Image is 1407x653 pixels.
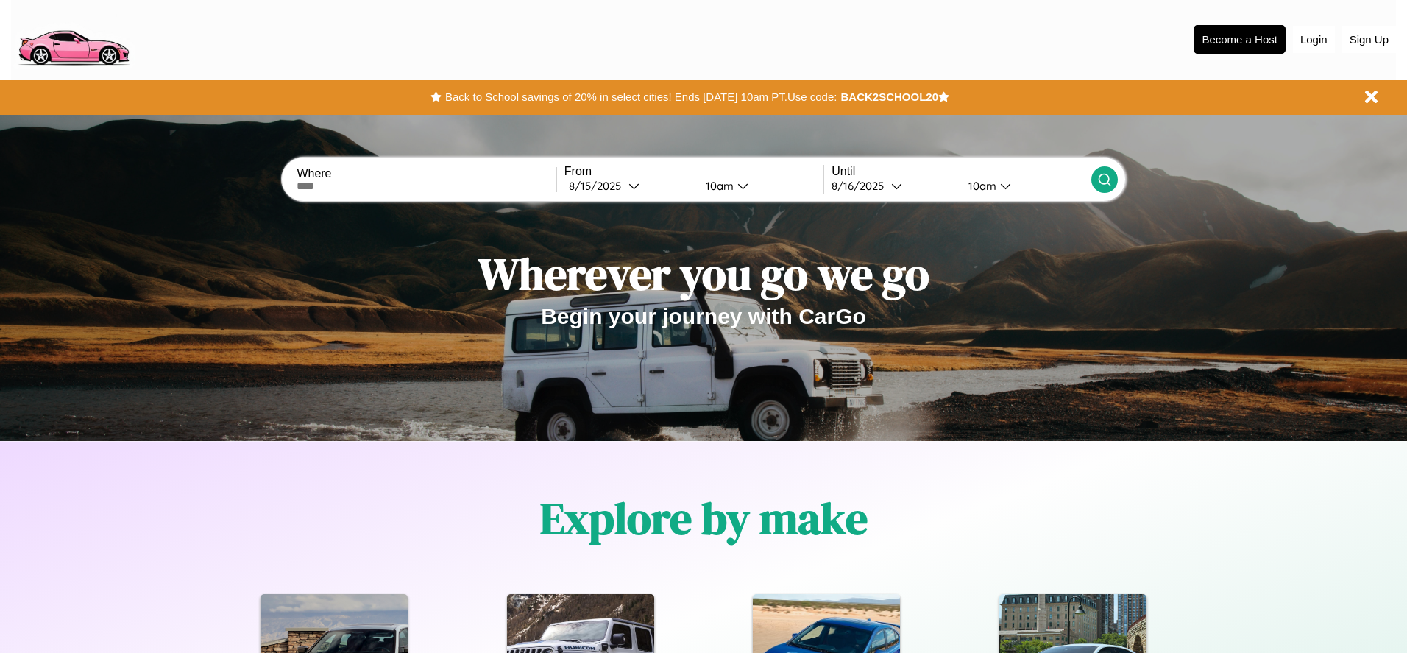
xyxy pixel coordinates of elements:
b: BACK2SCHOOL20 [840,91,938,103]
button: Become a Host [1194,25,1286,54]
div: 8 / 15 / 2025 [569,179,628,193]
button: Sign Up [1342,26,1396,53]
h1: Explore by make [540,488,868,548]
button: 10am [694,178,823,194]
div: 10am [961,179,1000,193]
button: Back to School savings of 20% in select cities! Ends [DATE] 10am PT.Use code: [442,87,840,107]
button: 10am [957,178,1091,194]
div: 10am [698,179,737,193]
button: Login [1293,26,1335,53]
label: Where [297,167,556,180]
img: logo [11,7,135,69]
label: Until [832,165,1091,178]
label: From [564,165,823,178]
button: 8/15/2025 [564,178,694,194]
div: 8 / 16 / 2025 [832,179,891,193]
